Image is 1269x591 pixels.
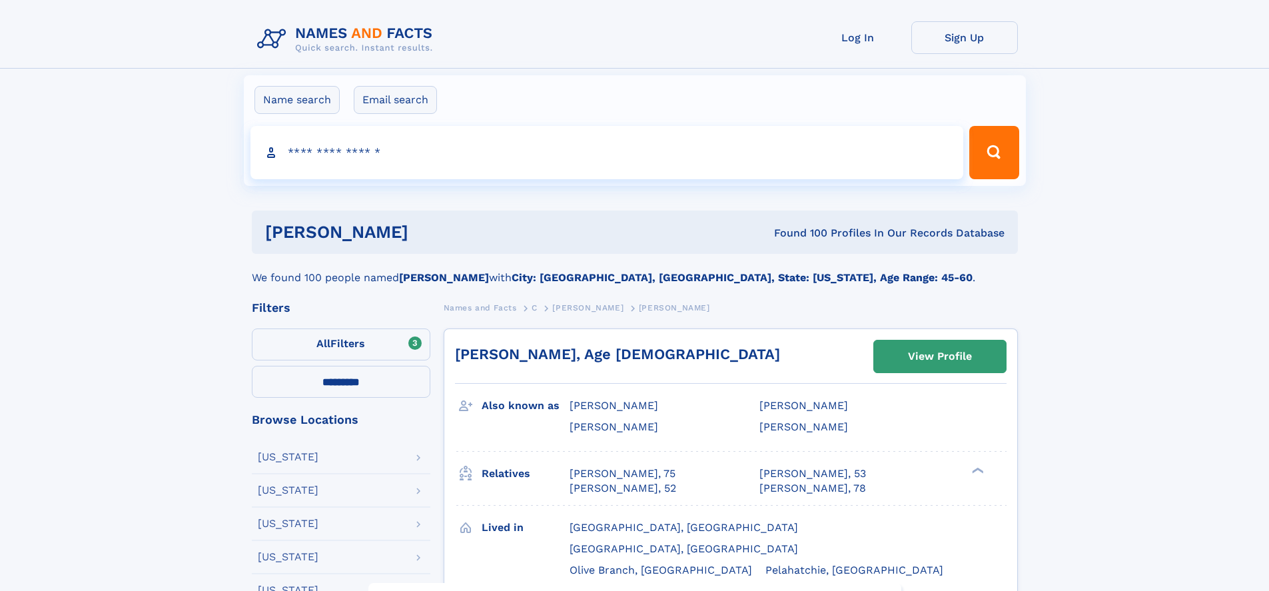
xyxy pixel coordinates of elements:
a: Names and Facts [444,299,517,316]
div: [US_STATE] [258,485,318,496]
a: [PERSON_NAME], 52 [570,481,676,496]
span: [GEOGRAPHIC_DATA], [GEOGRAPHIC_DATA] [570,542,798,555]
label: Name search [254,86,340,114]
span: [PERSON_NAME] [759,420,848,433]
span: Pelahatchie, [GEOGRAPHIC_DATA] [765,564,943,576]
span: C [532,303,538,312]
label: Email search [354,86,437,114]
div: [US_STATE] [258,518,318,529]
a: [PERSON_NAME], 53 [759,466,866,481]
span: [PERSON_NAME] [759,399,848,412]
a: Sign Up [911,21,1018,54]
a: View Profile [874,340,1006,372]
h3: Lived in [482,516,570,539]
div: [US_STATE] [258,452,318,462]
span: [PERSON_NAME] [570,399,658,412]
a: C [532,299,538,316]
span: All [316,337,330,350]
span: [GEOGRAPHIC_DATA], [GEOGRAPHIC_DATA] [570,521,798,534]
div: Found 100 Profiles In Our Records Database [591,226,1005,241]
h1: [PERSON_NAME] [265,224,592,241]
div: [US_STATE] [258,552,318,562]
div: View Profile [908,341,972,372]
div: Filters [252,302,430,314]
a: [PERSON_NAME], Age [DEMOGRAPHIC_DATA] [455,346,780,362]
button: Search Button [969,126,1019,179]
img: Logo Names and Facts [252,21,444,57]
h3: Relatives [482,462,570,485]
a: [PERSON_NAME], 75 [570,466,675,481]
input: search input [250,126,964,179]
a: [PERSON_NAME], 78 [759,481,866,496]
div: ❯ [969,466,985,474]
span: [PERSON_NAME] [639,303,710,312]
span: [PERSON_NAME] [552,303,624,312]
a: Log In [805,21,911,54]
div: Browse Locations [252,414,430,426]
div: We found 100 people named with . [252,254,1018,286]
a: [PERSON_NAME] [552,299,624,316]
b: City: [GEOGRAPHIC_DATA], [GEOGRAPHIC_DATA], State: [US_STATE], Age Range: 45-60 [512,271,973,284]
h3: Also known as [482,394,570,417]
b: [PERSON_NAME] [399,271,489,284]
span: Olive Branch, [GEOGRAPHIC_DATA] [570,564,752,576]
span: [PERSON_NAME] [570,420,658,433]
label: Filters [252,328,430,360]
